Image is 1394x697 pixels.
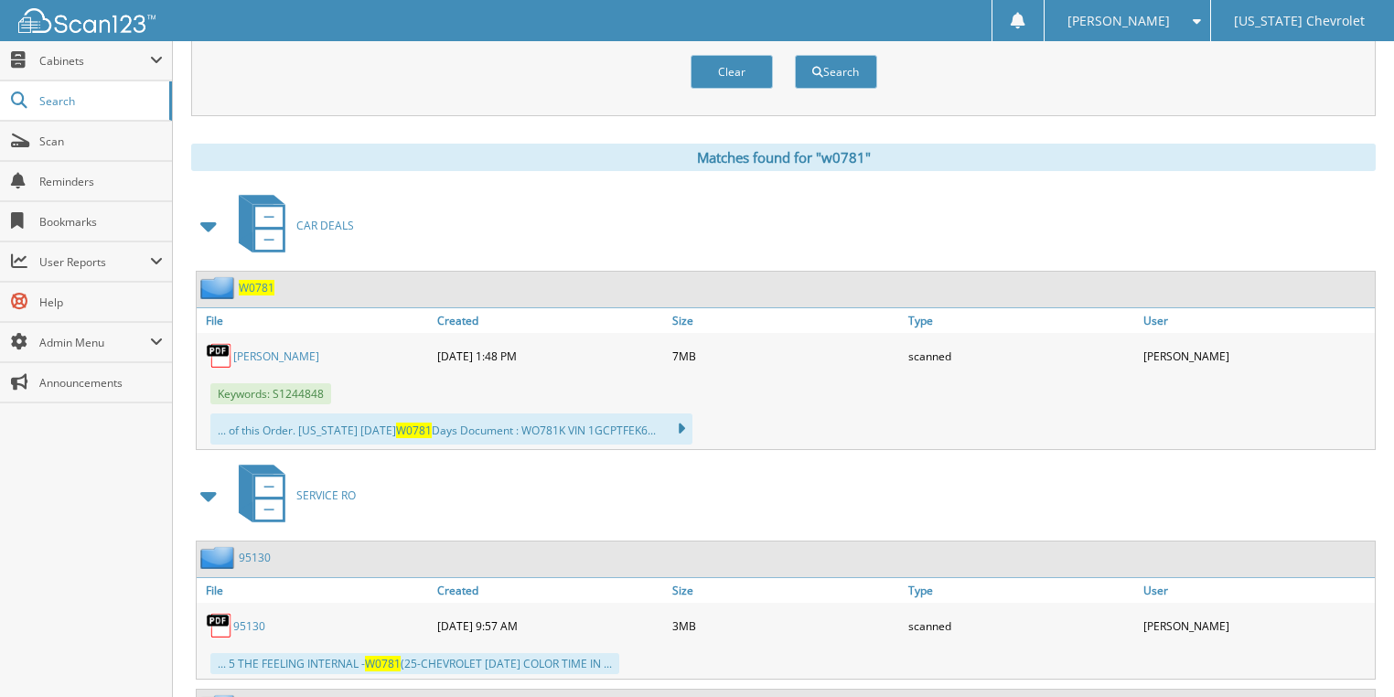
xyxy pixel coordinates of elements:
[1139,338,1375,374] div: [PERSON_NAME]
[239,280,274,295] a: W0781
[433,607,669,644] div: [DATE] 9:57 AM
[210,413,692,445] div: ... of this Order. [US_STATE] [DATE] Days Document : WO781K VIN 1GCPTFEK6...
[206,612,233,639] img: PDF.png
[1067,16,1170,27] span: [PERSON_NAME]
[668,607,904,644] div: 3MB
[433,308,669,333] a: Created
[668,578,904,603] a: Size
[433,578,669,603] a: Created
[39,134,163,149] span: Scan
[795,55,877,89] button: Search
[365,656,401,671] span: W0781
[39,174,163,189] span: Reminders
[200,546,239,569] img: folder2.png
[39,375,163,391] span: Announcements
[233,348,319,364] a: [PERSON_NAME]
[296,218,354,233] span: CAR DEALS
[191,144,1376,171] div: Matches found for "w0781"
[1139,607,1375,644] div: [PERSON_NAME]
[296,488,356,503] span: SERVICE RO
[210,653,619,674] div: ... 5 THE FEELING INTERNAL - (25-CHEVROLET [DATE] COLOR TIME IN ...
[904,338,1140,374] div: scanned
[39,214,163,230] span: Bookmarks
[200,276,239,299] img: folder2.png
[39,295,163,310] span: Help
[239,550,271,565] a: 95130
[210,383,331,404] span: Keywords: S1244848
[39,335,150,350] span: Admin Menu
[433,338,669,374] div: [DATE] 1:48 PM
[668,338,904,374] div: 7MB
[39,254,150,270] span: User Reports
[39,53,150,69] span: Cabinets
[233,618,265,634] a: 95130
[396,423,432,438] span: W0781
[691,55,773,89] button: Clear
[206,342,233,370] img: PDF.png
[39,93,160,109] span: Search
[18,8,155,33] img: scan123-logo-white.svg
[228,189,354,262] a: CAR DEALS
[1139,578,1375,603] a: User
[904,578,1140,603] a: Type
[197,578,433,603] a: File
[197,308,433,333] a: File
[1234,16,1365,27] span: [US_STATE] Chevrolet
[1139,308,1375,333] a: User
[228,459,356,531] a: SERVICE RO
[904,308,1140,333] a: Type
[1303,609,1394,697] iframe: Chat Widget
[904,607,1140,644] div: scanned
[668,308,904,333] a: Size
